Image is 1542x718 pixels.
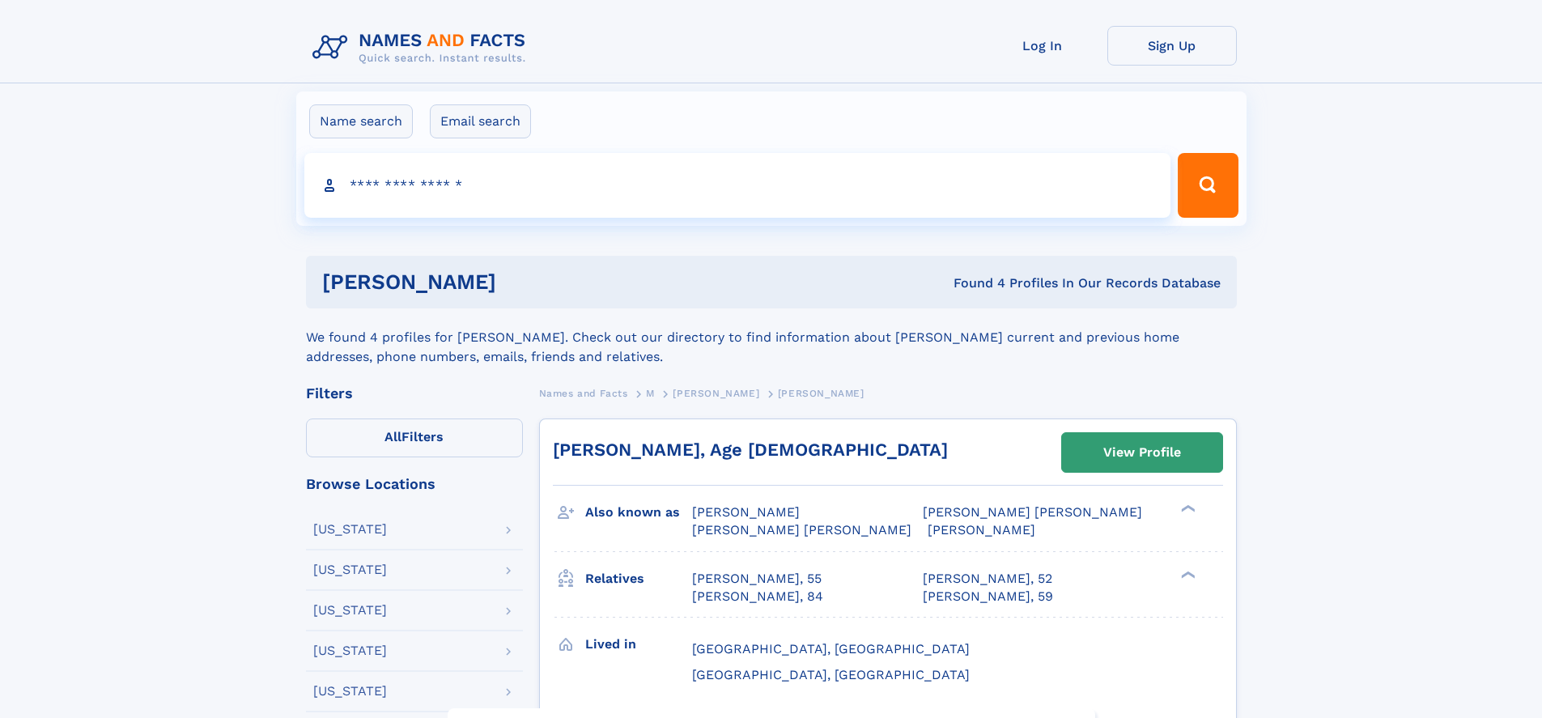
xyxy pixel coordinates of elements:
[313,563,387,576] div: [US_STATE]
[313,523,387,536] div: [US_STATE]
[1177,503,1196,514] div: ❯
[923,570,1052,588] a: [PERSON_NAME], 52
[692,570,822,588] a: [PERSON_NAME], 55
[313,644,387,657] div: [US_STATE]
[313,685,387,698] div: [US_STATE]
[646,383,655,403] a: M
[313,604,387,617] div: [US_STATE]
[673,383,759,403] a: [PERSON_NAME]
[692,641,970,656] span: [GEOGRAPHIC_DATA], [GEOGRAPHIC_DATA]
[1062,433,1222,472] a: View Profile
[585,565,692,593] h3: Relatives
[692,667,970,682] span: [GEOGRAPHIC_DATA], [GEOGRAPHIC_DATA]
[673,388,759,399] span: [PERSON_NAME]
[553,440,948,460] a: [PERSON_NAME], Age [DEMOGRAPHIC_DATA]
[306,26,539,70] img: Logo Names and Facts
[1177,569,1196,580] div: ❯
[430,104,531,138] label: Email search
[309,104,413,138] label: Name search
[306,386,523,401] div: Filters
[1178,153,1238,218] button: Search Button
[1107,26,1237,66] a: Sign Up
[646,388,655,399] span: M
[692,504,800,520] span: [PERSON_NAME]
[539,383,628,403] a: Names and Facts
[692,522,911,537] span: [PERSON_NAME] [PERSON_NAME]
[585,631,692,658] h3: Lived in
[928,522,1035,537] span: [PERSON_NAME]
[306,418,523,457] label: Filters
[923,504,1142,520] span: [PERSON_NAME] [PERSON_NAME]
[978,26,1107,66] a: Log In
[1103,434,1181,471] div: View Profile
[322,272,725,292] h1: [PERSON_NAME]
[384,429,401,444] span: All
[306,308,1237,367] div: We found 4 profiles for [PERSON_NAME]. Check out our directory to find information about [PERSON_...
[304,153,1171,218] input: search input
[923,588,1053,605] a: [PERSON_NAME], 59
[585,499,692,526] h3: Also known as
[692,588,823,605] a: [PERSON_NAME], 84
[306,477,523,491] div: Browse Locations
[778,388,864,399] span: [PERSON_NAME]
[724,274,1221,292] div: Found 4 Profiles In Our Records Database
